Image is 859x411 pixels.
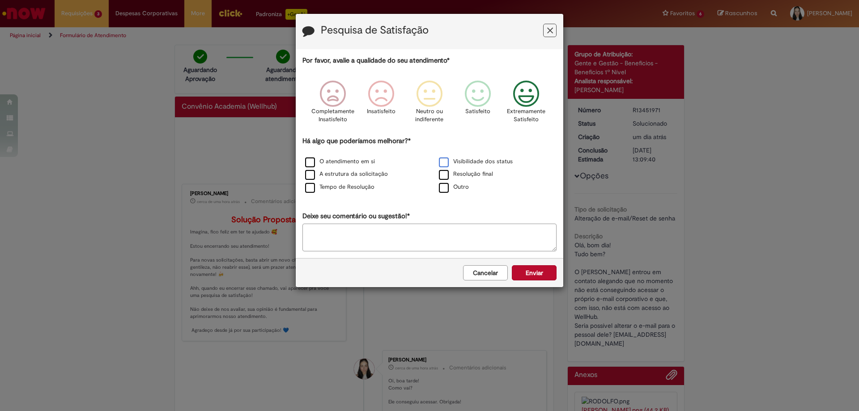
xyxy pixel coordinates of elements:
[512,265,557,280] button: Enviar
[507,107,545,124] p: Extremamente Satisfeito
[311,107,354,124] p: Completamente Insatisfeito
[439,157,513,166] label: Visibilidade dos status
[439,183,469,191] label: Outro
[455,74,501,135] div: Satisfeito
[367,107,395,116] p: Insatisfeito
[305,170,388,178] label: A estrutura da solicitação
[463,265,508,280] button: Cancelar
[503,74,549,135] div: Extremamente Satisfeito
[302,136,557,194] div: Há algo que poderíamos melhorar?*
[302,212,410,221] label: Deixe seu comentário ou sugestão!*
[302,56,450,65] label: Por favor, avalie a qualidade do seu atendimento*
[358,74,404,135] div: Insatisfeito
[413,107,446,124] p: Neutro ou indiferente
[439,170,493,178] label: Resolução final
[321,25,429,36] label: Pesquisa de Satisfação
[465,107,490,116] p: Satisfeito
[305,183,374,191] label: Tempo de Resolução
[310,74,355,135] div: Completamente Insatisfeito
[305,157,375,166] label: O atendimento em si
[407,74,452,135] div: Neutro ou indiferente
